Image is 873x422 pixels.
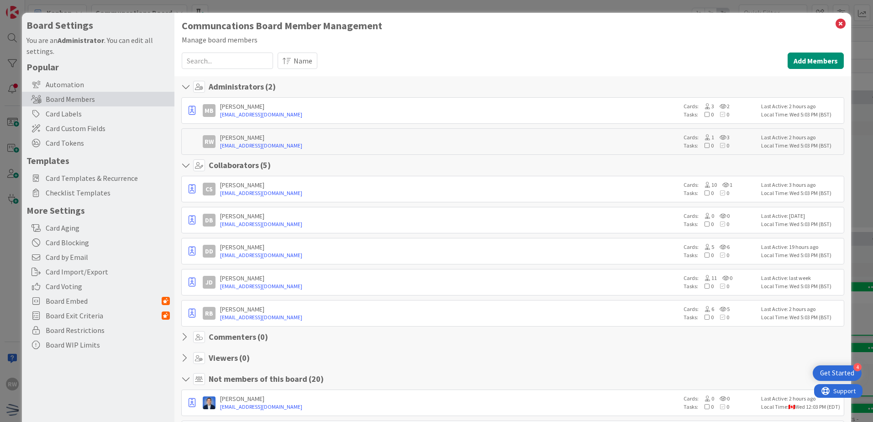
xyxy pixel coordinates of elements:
div: Local Time: Wed 5:03 PM (BST) [761,313,841,322]
div: Get Started [820,369,854,378]
img: DP [203,396,216,409]
span: 0 [714,212,730,219]
span: 5 [714,306,730,312]
div: Tasks: [684,111,757,119]
span: 0 [714,395,730,402]
span: Card Tokens [46,137,170,148]
div: Local Time: Wed 5:03 PM (BST) [761,142,841,150]
span: 11 [699,274,717,281]
b: Administrator [58,36,104,45]
div: Last Active: 2 hours ago [761,305,841,313]
span: Board Exit Criteria [46,310,162,321]
div: Last Active: 2 hours ago [761,133,841,142]
span: 0 [698,252,714,258]
div: [PERSON_NAME] [220,212,679,220]
a: [EMAIL_ADDRESS][DOMAIN_NAME] [220,251,679,259]
div: CS [203,183,216,195]
span: 0 [714,252,729,258]
div: Local Time: Wed 5:03 PM (BST) [761,251,841,259]
span: 0 [699,395,714,402]
div: MB [203,104,216,117]
div: Local Time: Wed 5:03 PM (BST) [761,111,841,119]
div: Board WIP Limits [22,338,174,352]
div: 4 [853,363,862,371]
a: [EMAIL_ADDRESS][DOMAIN_NAME] [220,189,679,197]
div: Cards: [684,102,757,111]
div: Last Active: 2 hours ago [761,102,841,111]
span: ( 0 ) [258,332,268,342]
div: DB [203,214,216,227]
div: [PERSON_NAME] [220,274,679,282]
div: Card Import/Export [22,264,174,279]
div: Tasks: [684,251,757,259]
span: 0 [698,111,714,118]
span: Card Voting [46,281,170,292]
div: RB [203,307,216,320]
a: [EMAIL_ADDRESS][DOMAIN_NAME] [220,313,679,322]
div: Cards: [684,274,757,282]
h4: Viewers [209,353,250,363]
div: Tasks: [684,403,757,411]
div: JD [203,276,216,289]
span: 1 [717,181,732,188]
span: 10 [699,181,717,188]
div: Tasks: [684,282,757,290]
span: Card Templates & Recurrence [46,173,170,184]
span: 6 [699,306,714,312]
span: Card Custom Fields [46,123,170,134]
span: Board Restrictions [46,325,170,336]
div: [PERSON_NAME] [220,395,679,403]
span: 0 [714,142,729,149]
h5: More Settings [26,205,170,216]
div: [PERSON_NAME] [220,243,679,251]
span: 0 [714,190,729,196]
span: 0 [698,221,714,227]
div: Last Active: 2 hours ago [761,395,841,403]
div: Cards: [684,395,757,403]
span: ( 20 ) [309,374,324,384]
a: [EMAIL_ADDRESS][DOMAIN_NAME] [220,142,679,150]
span: ( 5 ) [260,160,271,170]
span: 0 [698,190,714,196]
div: Cards: [684,133,757,142]
span: 0 [717,274,732,281]
span: 0 [714,283,729,290]
span: ( 0 ) [239,353,250,363]
span: Support [19,1,42,12]
div: [PERSON_NAME] [220,305,679,313]
div: Last Active: last week [761,274,841,282]
div: Local Time: Wed 5:03 PM (BST) [761,282,841,290]
span: 2 [714,103,730,110]
div: [PERSON_NAME] [220,181,679,189]
div: RW [203,135,216,148]
div: Manage board members [182,34,844,45]
h5: Popular [26,61,170,73]
div: Card Blocking [22,235,174,250]
a: [EMAIL_ADDRESS][DOMAIN_NAME] [220,220,679,228]
span: Card by Email [46,252,170,263]
span: 0 [698,314,714,321]
div: You are an . You can edit all settings. [26,35,170,57]
span: 0 [698,403,714,410]
span: 0 [714,111,729,118]
button: Add Members [788,53,844,69]
div: DD [203,245,216,258]
span: 3 [714,134,730,141]
span: 0 [698,283,714,290]
span: 0 [699,212,714,219]
div: Automation [22,77,174,92]
div: Last Active: 3 hours ago [761,181,841,189]
h1: Communcations Board Member Management [182,20,844,32]
span: Name [294,55,312,66]
div: Local Time: Wed 5:03 PM (BST) [761,220,841,228]
h4: Commenters [209,332,268,342]
span: 0 [714,314,729,321]
div: Cards: [684,305,757,313]
div: Local Time: Wed 12:03 PM (EDT) [761,403,841,411]
span: 0 [714,221,729,227]
img: ca.png [789,405,794,409]
span: Board Embed [46,295,162,306]
span: Checklist Templates [46,187,170,198]
h4: Administrators [209,82,276,92]
div: Last Active: [DATE] [761,212,841,220]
